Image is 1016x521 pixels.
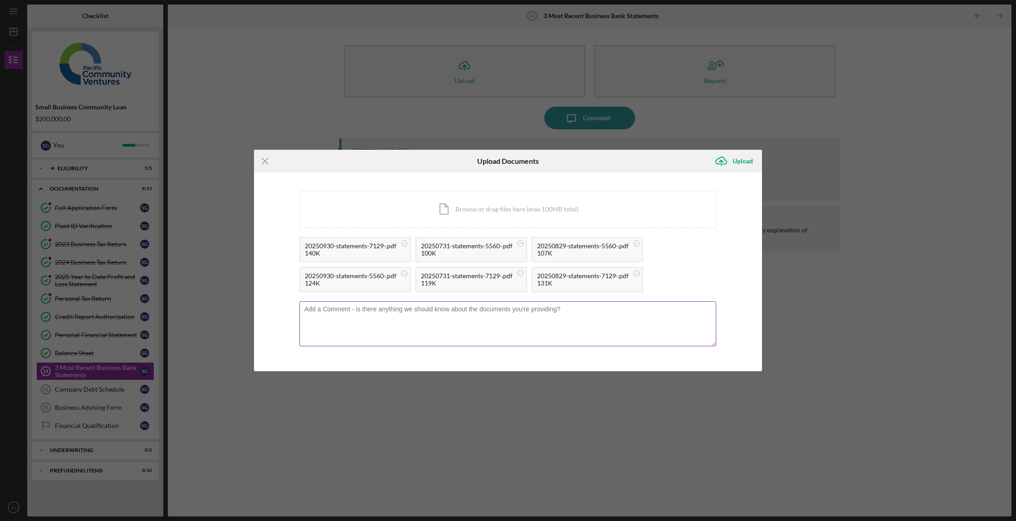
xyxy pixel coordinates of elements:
div: Upload [733,152,753,170]
h6: Upload Documents [477,157,539,165]
div: 131K [537,280,629,287]
div: 107K [537,250,629,257]
div: 119K [421,280,513,287]
div: 20250930-statements-5560-.pdf [305,272,396,280]
button: Upload [710,152,762,170]
div: 124K [305,280,396,287]
div: 20250930-statements-7129-.pdf [305,242,396,250]
div: 20250829-statements-5560-.pdf [537,242,629,250]
div: 100K [421,250,513,257]
div: 140K [305,250,396,257]
div: 20250731-statements-5560-.pdf [421,242,513,250]
div: 20250731-statements-7129-.pdf [421,272,513,280]
div: 20250829-statements-7129-.pdf [537,272,629,280]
